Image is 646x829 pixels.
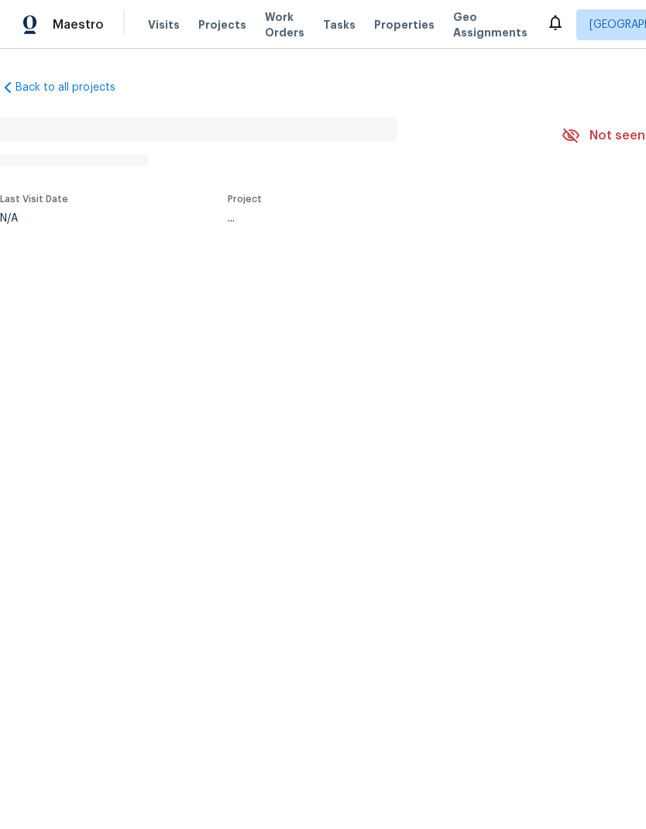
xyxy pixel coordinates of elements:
[198,17,246,33] span: Projects
[228,213,525,224] div: ...
[228,194,262,204] span: Project
[323,19,356,30] span: Tasks
[148,17,180,33] span: Visits
[53,17,104,33] span: Maestro
[453,9,527,40] span: Geo Assignments
[265,9,304,40] span: Work Orders
[374,17,435,33] span: Properties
